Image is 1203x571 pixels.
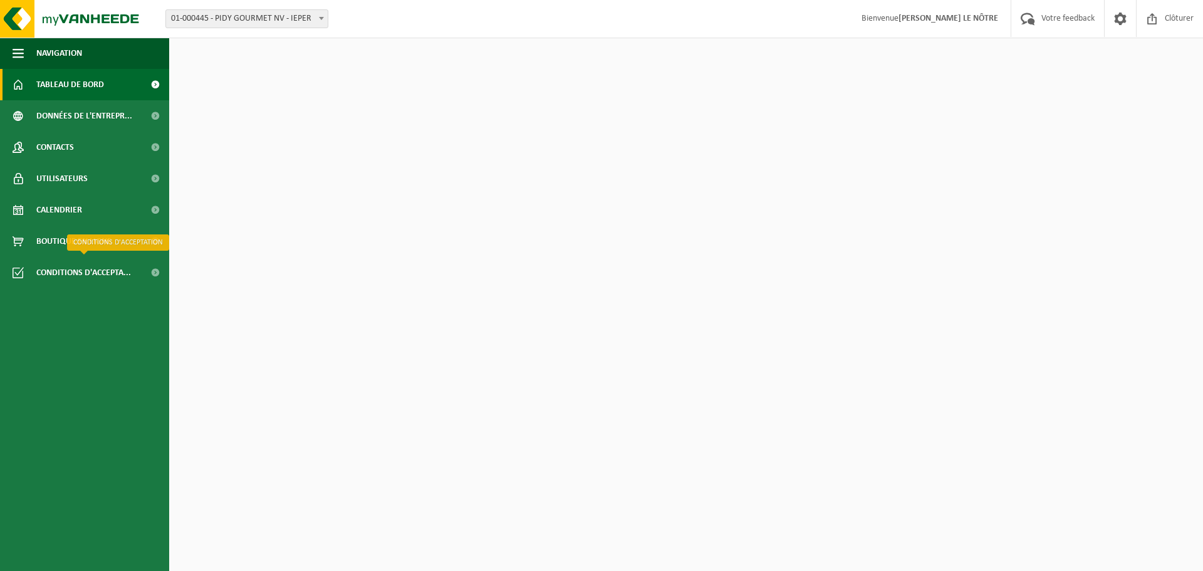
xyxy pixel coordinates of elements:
[36,100,132,132] span: Données de l'entrepr...
[165,9,328,28] span: 01-000445 - PIDY GOURMET NV - IEPER
[36,69,104,100] span: Tableau de bord
[36,163,88,194] span: Utilisateurs
[36,226,112,257] span: Boutique en ligne
[36,194,82,226] span: Calendrier
[898,14,998,23] strong: [PERSON_NAME] LE NÔTRE
[36,38,82,69] span: Navigation
[36,132,74,163] span: Contacts
[36,257,131,288] span: Conditions d'accepta...
[166,10,328,28] span: 01-000445 - PIDY GOURMET NV - IEPER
